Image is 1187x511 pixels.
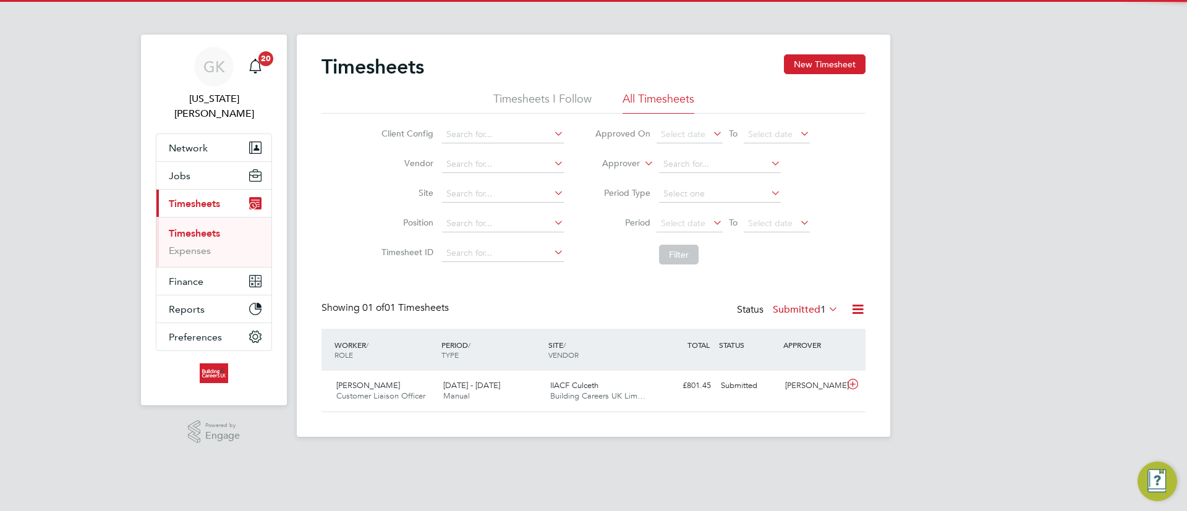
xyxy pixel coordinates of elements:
input: Search for... [659,156,781,173]
span: Finance [169,276,203,287]
button: Jobs [156,162,271,189]
div: WORKER [331,334,438,366]
span: Manual [443,391,470,401]
span: Select date [661,217,705,229]
button: Timesheets [156,190,271,217]
img: buildingcareersuk-logo-retina.png [200,363,228,383]
a: Powered byEngage [188,420,240,444]
button: Filter [659,245,699,264]
button: Preferences [156,323,271,350]
label: Approved On [595,128,650,139]
label: Period Type [595,187,650,198]
li: Timesheets I Follow [493,91,592,114]
label: Vendor [378,158,433,169]
span: To [725,125,741,141]
span: / [468,340,470,350]
span: 01 Timesheets [362,302,449,314]
a: GK[US_STATE][PERSON_NAME] [156,47,272,121]
input: Search for... [442,245,564,262]
a: 20 [243,47,268,87]
button: Reports [156,295,271,323]
button: Finance [156,268,271,295]
span: Timesheets [169,198,220,209]
span: / [366,340,368,350]
div: STATUS [716,334,780,356]
span: 20 [258,51,273,66]
nav: Main navigation [141,35,287,405]
div: Submitted [716,376,780,396]
label: Site [378,187,433,198]
span: Select date [748,217,793,229]
label: Client Config [378,128,433,139]
span: Preferences [169,331,222,343]
label: Position [378,217,433,228]
span: IIACF Culceth [550,380,598,391]
span: Reports [169,303,205,315]
a: Go to home page [156,363,272,383]
span: Powered by [205,420,240,431]
span: ROLE [334,350,353,360]
span: To [725,214,741,230]
span: Jobs [169,170,190,182]
span: Engage [205,431,240,441]
div: SITE [545,334,652,366]
label: Timesheet ID [378,247,433,258]
span: TOTAL [687,340,710,350]
div: Status [737,302,841,319]
button: New Timesheet [784,54,866,74]
span: [DATE] - [DATE] [443,380,500,391]
div: £801.45 [652,376,716,396]
div: APPROVER [780,334,845,356]
input: Select one [659,185,781,203]
span: / [563,340,566,350]
span: TYPE [441,350,459,360]
div: PERIOD [438,334,545,366]
span: 01 of [362,302,385,314]
input: Search for... [442,156,564,173]
button: Network [156,134,271,161]
span: 1 [820,303,826,316]
span: [PERSON_NAME] [336,380,400,391]
input: Search for... [442,126,564,143]
input: Search for... [442,185,564,203]
div: [PERSON_NAME] [780,376,845,396]
label: Approver [584,158,640,170]
span: VENDOR [548,350,579,360]
label: Submitted [773,303,838,316]
input: Search for... [442,215,564,232]
span: Building Careers UK Lim… [550,391,645,401]
span: Select date [748,129,793,140]
h2: Timesheets [321,54,424,79]
li: All Timesheets [623,91,694,114]
a: Timesheets [169,227,220,239]
span: Select date [661,129,705,140]
label: Period [595,217,650,228]
div: Timesheets [156,217,271,267]
a: Expenses [169,245,211,256]
span: Network [169,142,208,154]
span: GK [203,59,225,75]
span: Customer Liaison Officer [336,391,425,401]
div: Showing [321,302,451,315]
button: Engage Resource Center [1138,462,1177,501]
span: Georgia King [156,91,272,121]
